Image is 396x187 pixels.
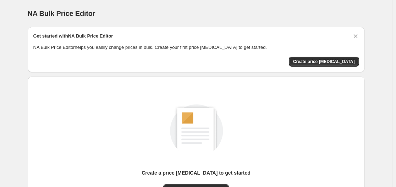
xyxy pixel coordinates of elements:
h2: Get started with NA Bulk Price Editor [33,33,113,40]
span: Create price [MEDICAL_DATA] [293,59,355,64]
button: Dismiss card [352,33,359,40]
p: Create a price [MEDICAL_DATA] to get started [142,169,251,176]
button: Create price change job [289,57,359,67]
span: NA Bulk Price Editor [28,10,95,17]
p: NA Bulk Price Editor helps you easily change prices in bulk. Create your first price [MEDICAL_DAT... [33,44,359,51]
